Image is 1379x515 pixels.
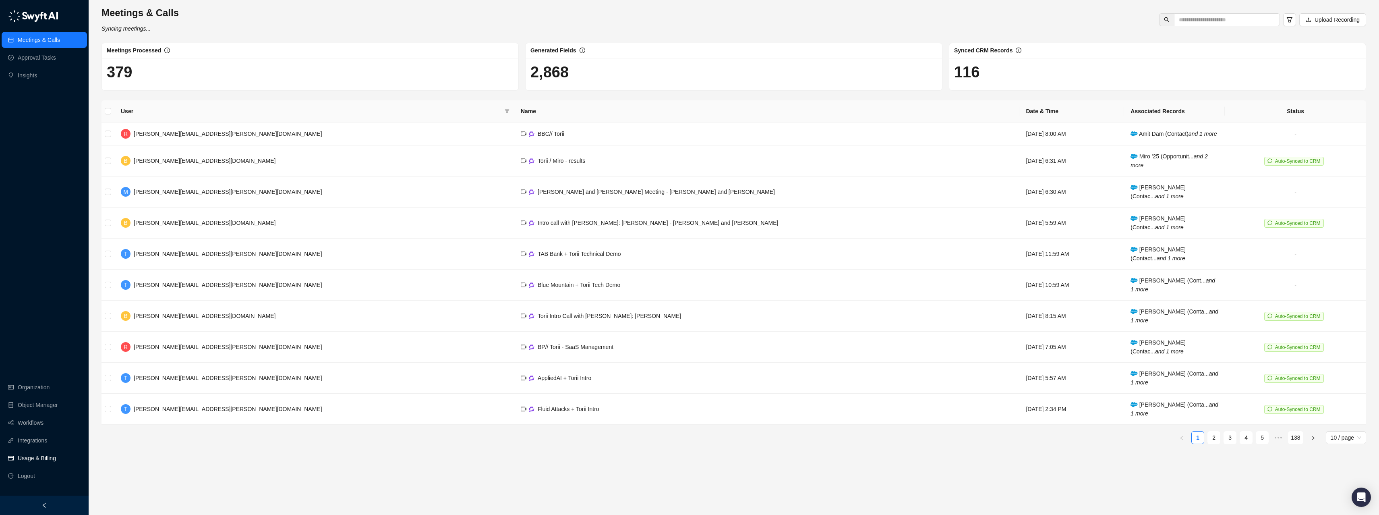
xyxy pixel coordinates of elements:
span: [PERSON_NAME] and [PERSON_NAME] Meeting - [PERSON_NAME] and [PERSON_NAME] [538,189,775,195]
span: [PERSON_NAME] (Cont... [1131,277,1215,293]
td: - [1225,239,1366,270]
img: gong-Dwh8HbPa.png [529,313,534,319]
span: T [124,374,128,382]
a: 1 [1192,432,1204,444]
span: video-camera [521,344,526,350]
i: Syncing meetings... [101,25,151,32]
span: video-camera [521,375,526,381]
span: [PERSON_NAME] (Contact... [1131,246,1186,262]
img: gong-Dwh8HbPa.png [529,189,534,195]
th: Date & Time [1019,100,1124,123]
a: 5 [1256,432,1268,444]
a: Integrations [18,432,47,449]
h1: 116 [954,63,1361,81]
td: [DATE] 8:00 AM [1019,123,1124,145]
th: Associated Records [1124,100,1225,123]
a: 4 [1240,432,1252,444]
img: gong-Dwh8HbPa.png [529,406,534,412]
i: and 1 more [1155,193,1184,199]
th: Name [514,100,1019,123]
span: [PERSON_NAME] (Conta... [1131,308,1218,324]
li: 3 [1224,431,1236,444]
td: [DATE] 8:15 AM [1019,301,1124,332]
span: Auto-Synced to CRM [1275,220,1321,226]
span: Intro call with [PERSON_NAME]: [PERSON_NAME] - [PERSON_NAME] and [PERSON_NAME] [538,220,779,226]
span: video-camera [521,131,526,137]
th: Status [1225,100,1366,123]
td: - [1225,270,1366,301]
span: info-circle [164,48,170,53]
li: 2 [1207,431,1220,444]
h1: 379 [107,63,514,81]
span: T [124,249,128,258]
span: Auto-Synced to CRM [1275,158,1321,164]
span: Synced CRM Records [954,47,1013,54]
td: [DATE] 5:57 AM [1019,363,1124,394]
span: logout [8,473,14,479]
a: Meetings & Calls [18,32,60,48]
a: Workflows [18,415,43,431]
span: Amit Dam (Contact) [1131,131,1217,137]
li: 4 [1240,431,1253,444]
span: [PERSON_NAME] (Conta... [1131,370,1218,386]
i: and 1 more [1157,255,1185,262]
td: [DATE] 11:59 AM [1019,239,1124,270]
span: User [121,107,501,116]
i: and 1 more [1155,224,1184,231]
a: 138 [1288,432,1302,444]
span: [PERSON_NAME][EMAIL_ADDRESS][DOMAIN_NAME] [134,313,275,319]
span: [PERSON_NAME][EMAIL_ADDRESS][PERSON_NAME][DOMAIN_NAME] [134,406,322,412]
span: Auto-Synced to CRM [1275,407,1321,412]
td: [DATE] 2:34 PM [1019,394,1124,425]
li: Previous Page [1175,431,1188,444]
span: Generated Fields [530,47,576,54]
td: - [1225,123,1366,145]
span: M [123,187,128,196]
span: sync [1267,314,1272,318]
span: video-camera [521,220,526,226]
i: and 1 more [1155,348,1184,355]
span: video-camera [521,251,526,257]
a: Object Manager [18,397,58,413]
span: info-circle [1016,48,1021,53]
span: [PERSON_NAME][EMAIL_ADDRESS][DOMAIN_NAME] [134,158,275,164]
div: Page Size [1326,431,1366,444]
span: video-camera [521,406,526,412]
td: [DATE] 5:59 AM [1019,208,1124,239]
span: filter [505,109,509,114]
li: Next 5 Pages [1272,431,1285,444]
span: upload [1306,17,1311,23]
li: Next Page [1307,431,1319,444]
a: 2 [1208,432,1220,444]
span: B [124,218,127,227]
i: and 2 more [1131,153,1207,168]
span: T [124,280,128,289]
img: gong-Dwh8HbPa.png [529,282,534,288]
span: Logout [18,468,35,484]
span: info-circle [580,48,585,53]
span: Miro '25 (Opportunit... [1131,153,1207,168]
span: [PERSON_NAME][EMAIL_ADDRESS][DOMAIN_NAME] [134,220,275,226]
img: gong-Dwh8HbPa.png [529,158,534,164]
img: gong-Dwh8HbPa.png [529,375,534,381]
span: video-camera [521,313,526,319]
span: video-camera [521,158,526,164]
span: video-camera [521,189,526,195]
span: Torii / Miro - results [538,158,585,164]
span: filter [503,105,511,117]
span: R [124,129,128,138]
span: [PERSON_NAME] (Contac... [1131,215,1186,231]
span: T [124,405,128,413]
span: [PERSON_NAME] (Contac... [1131,184,1186,199]
span: filter [1286,17,1293,23]
span: [PERSON_NAME][EMAIL_ADDRESS][PERSON_NAME][DOMAIN_NAME] [134,131,322,137]
span: BBC// Torii [538,131,564,137]
span: sync [1267,407,1272,411]
i: and 1 more [1131,370,1218,386]
span: BP// Torii - SaaS Management [538,344,613,350]
span: sync [1267,345,1272,349]
span: Fluid Attacks + Torii Intro [538,406,599,412]
span: video-camera [521,282,526,288]
a: 3 [1224,432,1236,444]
